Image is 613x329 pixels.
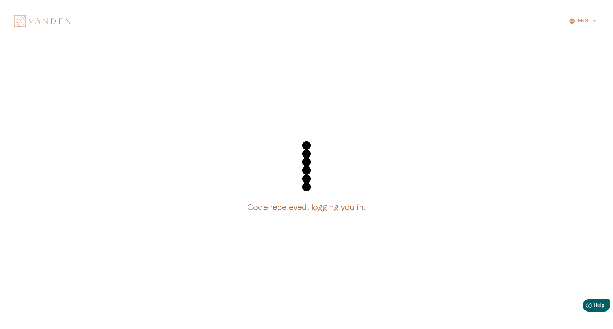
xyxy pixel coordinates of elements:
[247,202,366,213] h5: Code receieved, logging you in.
[568,16,599,26] button: ENG
[557,297,613,317] iframe: Help widget launcher
[578,17,588,25] p: ENG
[14,15,70,27] img: Vanden logo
